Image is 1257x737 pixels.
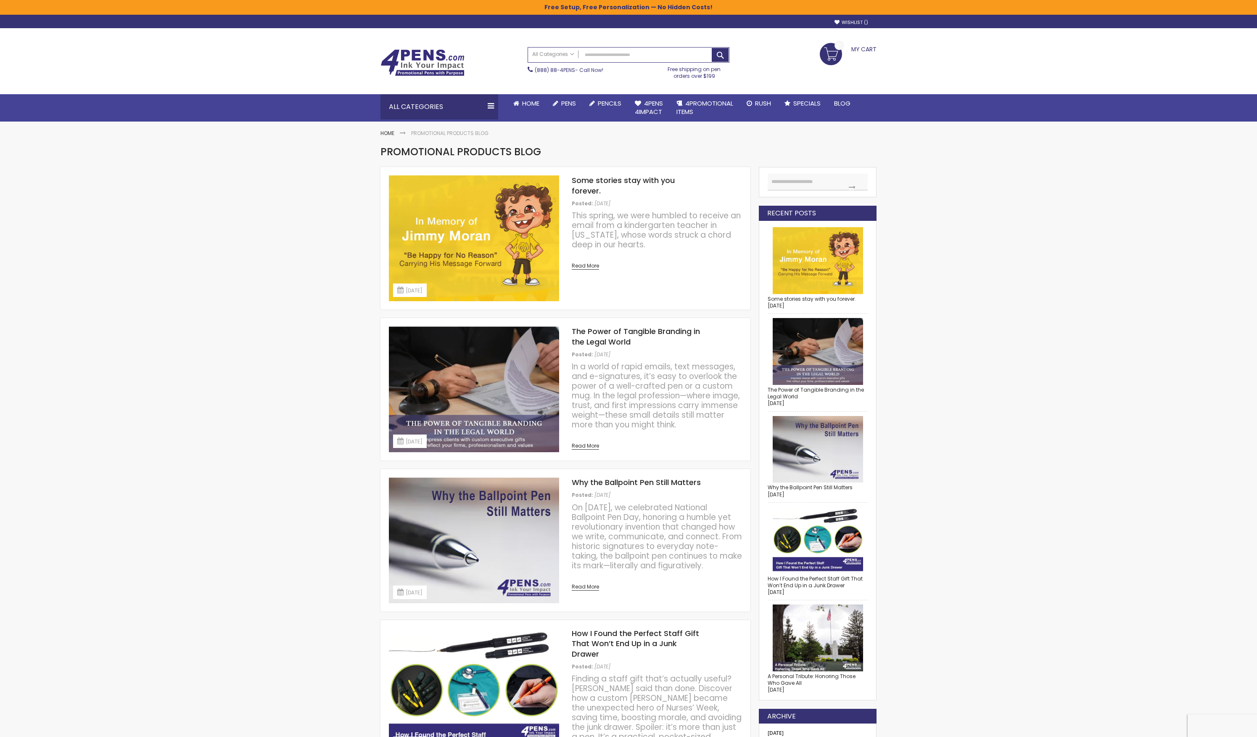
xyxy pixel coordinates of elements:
a: Read More [572,438,599,450]
span: Pencils [598,99,621,108]
a: How I Found the Perfect Staff Gift That Won’t End Up in a Junk Drawer [768,575,863,589]
span: Specials [793,99,821,108]
a: Specials [778,94,827,113]
a: Some stories stay with you forever. [572,175,675,196]
span: Promotional Products Blog [380,145,541,159]
a: Blog [827,94,857,113]
img: A Personal Tribute: Honoring Those Who Gave All [768,604,868,671]
a: All Categories [528,48,578,61]
img: Why the Ballpoint Pen Still Matters [768,416,868,483]
span: [DATE] [594,351,610,358]
a: Read More [572,258,599,270]
a: A Personal Tribute: Honoring Those Who Gave All [768,673,856,687]
div: All Categories [380,94,498,119]
span: Posted: [572,351,593,358]
a: (888) 88-4PENS [535,66,575,74]
img: The_Power_of_Tangible_Branding_in_the_Legal_World.jpg [389,326,559,452]
span: 4Pens 4impact [635,99,663,116]
a: Why the Ballpoint Pen Still Matters [572,477,701,488]
img: 4_Blog_August_4Pens_Jimmy_Moran.jpg [389,175,559,301]
span: On [DATE], we celebrated National Ballpoint Pen Day, honoring a humble yet revolutionary inventio... [572,502,742,571]
span: 4PROMOTIONAL ITEMS [676,99,733,116]
span: All Categories [532,51,574,58]
img: 4Pens Custom Pens and Promotional Products [380,49,465,76]
a: Read More [572,579,599,591]
div: [DATE] [393,586,427,599]
span: Posted: [572,663,593,670]
span: [DATE] [768,589,784,596]
span: Posted: [572,200,593,207]
a: Home [507,94,546,113]
span: This spring, we were humbled to receive an email from a kindergarten teacher in [US_STATE], whose... [572,210,741,250]
span: Posted: [572,491,593,498]
span: Pens [561,99,576,108]
strong: Promotional Products Blog [411,130,489,137]
span: Home [522,99,539,108]
div: Free shipping on pen orders over $199 [659,63,730,80]
span: - Call Now! [535,66,603,74]
a: Home [380,130,394,137]
span: Rush [755,99,771,108]
a: Some stories stay with you forever. [768,295,856,302]
img: Why_the_Ballpoint_Pen_Still_Matters_Blog_1.jpg [389,477,559,603]
a: The Power of Tangible Branding in the Legal World [572,326,700,347]
img: How I Found the Perfect Staff Gift That Won’t End Up in a Junk Drawer [768,507,868,574]
span: In a world of rapid emails, text messages, and e-signatures, it’s easy to overlook the power of a... [572,361,740,430]
span: [DATE] [594,491,610,498]
span: [DATE] [768,400,784,407]
div: [DATE] [393,284,427,297]
span: [DATE] [768,302,784,309]
a: Pens [546,94,583,113]
span: Blog [834,99,850,108]
strong: Archive [767,712,796,721]
span: [DATE] [768,686,784,693]
a: The Power of Tangible Branding in the Legal World [768,386,864,400]
span: [DATE] [768,491,784,498]
a: [DATE] [768,729,784,737]
span: [DATE] [594,200,610,207]
img: Some stories stay with you forever. [768,227,868,294]
a: How I Found the Perfect Staff Gift That Won’t End Up in a Junk Drawer [572,628,699,659]
a: Why the Ballpoint Pen Still Matters [768,484,853,491]
a: Pencils [583,94,628,113]
iframe: Reseñas de Clientes en Google [1188,714,1257,737]
a: 4PROMOTIONALITEMS [670,94,740,122]
div: [DATE] [393,435,427,448]
img: The Power of Tangible Branding in the Legal World [768,318,868,385]
span: [DATE] [594,663,610,670]
strong: Recent Posts [767,209,816,218]
a: Wishlist [834,19,868,26]
a: 4Pens4impact [628,94,670,122]
a: Rush [740,94,778,113]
